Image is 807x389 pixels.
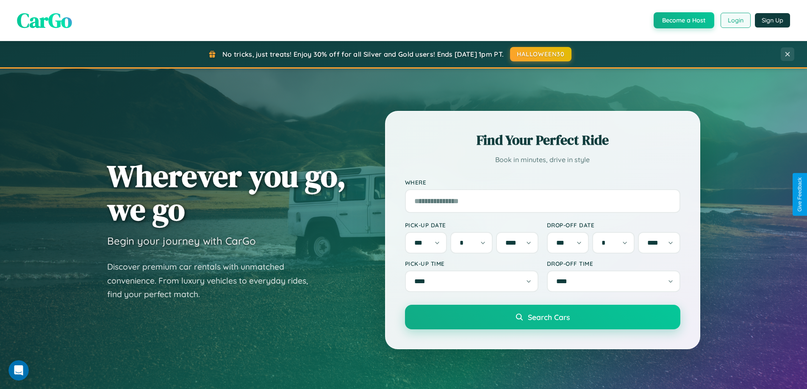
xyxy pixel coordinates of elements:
[755,13,790,28] button: Sign Up
[510,47,571,61] button: HALLOWEEN30
[405,221,538,229] label: Pick-up Date
[547,221,680,229] label: Drop-off Date
[547,260,680,267] label: Drop-off Time
[405,154,680,166] p: Book in minutes, drive in style
[405,305,680,329] button: Search Cars
[8,360,29,381] iframe: Intercom live chat
[405,179,680,186] label: Where
[107,260,319,301] p: Discover premium car rentals with unmatched convenience. From luxury vehicles to everyday rides, ...
[797,177,803,212] div: Give Feedback
[222,50,504,58] span: No tricks, just treats! Enjoy 30% off for all Silver and Gold users! Ends [DATE] 1pm PT.
[107,235,256,247] h3: Begin your journey with CarGo
[107,159,346,226] h1: Wherever you go, we go
[528,312,570,322] span: Search Cars
[405,260,538,267] label: Pick-up Time
[405,131,680,149] h2: Find Your Perfect Ride
[654,12,714,28] button: Become a Host
[721,13,751,28] button: Login
[17,6,72,34] span: CarGo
